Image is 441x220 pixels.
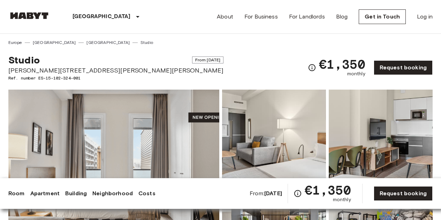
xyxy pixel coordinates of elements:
[30,189,60,198] a: Apartment
[86,39,130,46] a: [GEOGRAPHIC_DATA]
[222,90,326,181] img: Picture of unit ES-15-102-324-001
[8,39,22,46] a: Europe
[250,190,282,197] span: From:
[329,90,433,181] img: Picture of unit ES-15-102-324-001
[138,189,155,198] a: Costs
[8,75,223,81] span: Ref. number ES-15-102-324-001
[8,12,50,19] img: Habyt
[140,39,153,46] a: Studio
[417,13,433,21] a: Log in
[8,189,25,198] a: Room
[289,13,325,21] a: For Landlords
[374,186,433,201] a: Request booking
[319,58,365,70] span: €1,350
[374,60,433,75] a: Request booking
[305,184,351,196] span: €1,350
[294,189,302,198] svg: Check cost overview for full price breakdown. Please note that discounts apply to new joiners onl...
[73,13,131,21] p: [GEOGRAPHIC_DATA]
[217,13,233,21] a: About
[264,190,282,197] b: [DATE]
[336,13,348,21] a: Blog
[192,56,224,63] span: From [DATE]
[8,54,40,66] span: Studio
[244,13,278,21] a: For Business
[333,196,351,203] span: monthly
[359,9,406,24] a: Get in Touch
[308,63,316,72] svg: Check cost overview for full price breakdown. Please note that discounts apply to new joiners onl...
[65,189,87,198] a: Building
[33,39,76,46] a: [GEOGRAPHIC_DATA]
[8,66,223,75] span: [PERSON_NAME][STREET_ADDRESS][PERSON_NAME][PERSON_NAME]
[347,70,365,77] span: monthly
[92,189,133,198] a: Neighborhood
